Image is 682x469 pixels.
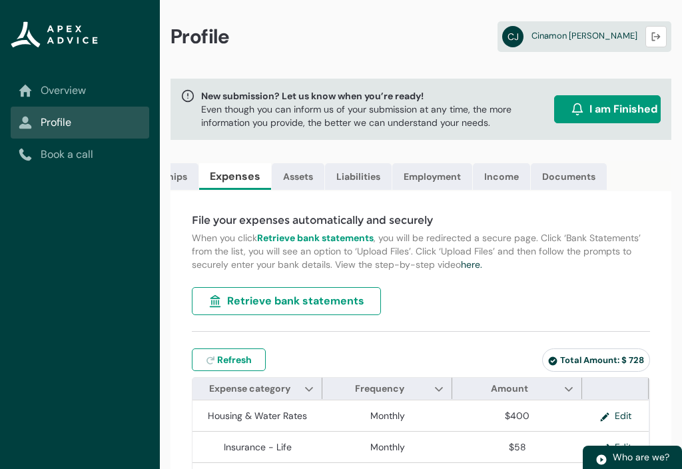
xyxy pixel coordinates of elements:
[19,83,141,99] a: Overview
[224,441,292,453] lightning-base-formatted-text: Insurance - Life
[505,410,529,422] lightning-formatted-number: $400
[502,26,523,47] abbr: CJ
[170,24,230,49] span: Profile
[201,103,549,129] p: Even though you can inform us of your submission at any time, the more information you provide, t...
[392,163,472,190] a: Employment
[509,441,526,453] lightning-formatted-number: $58
[461,258,482,270] a: here.
[473,163,530,190] a: Income
[192,231,650,271] p: When you click , you will be redirected a secure page. Click ‘Bank Statements’ from the list, you...
[325,163,392,190] a: Liabilities
[192,213,650,229] h4: File your expenses automatically and securely
[201,89,549,103] span: New submission? Let us know when you’re ready!
[531,30,637,41] span: Cinamon [PERSON_NAME]
[554,95,661,123] button: I am Finished
[257,232,374,244] strong: Retrieve bank statements
[272,163,324,190] a: Assets
[370,441,405,453] lightning-base-formatted-text: Monthly
[370,410,405,422] lightning-base-formatted-text: Monthly
[19,147,141,163] a: Book a call
[227,293,364,309] span: Retrieve bank statements
[192,287,381,315] button: Retrieve bank statements
[208,410,307,422] lightning-base-formatted-text: Housing & Water Rates
[199,163,271,190] a: Expenses
[589,406,642,426] button: Edit
[217,353,252,366] span: Refresh
[645,26,667,47] button: Logout
[11,21,98,48] img: Apex Advice Group
[19,115,141,131] a: Profile
[542,348,650,372] lightning-badge: Total Amount
[548,354,644,366] span: Total Amount: $ 728
[11,75,149,171] nav: Sub page
[571,103,584,116] img: alarm.svg
[595,454,607,466] img: play.svg
[208,294,222,308] img: landmark.svg
[613,451,669,463] span: Who are we?
[589,437,642,457] button: Edit
[531,163,607,190] a: Documents
[589,101,657,117] span: I am Finished
[498,21,671,52] a: CJCinamon [PERSON_NAME]
[192,348,266,371] button: Refresh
